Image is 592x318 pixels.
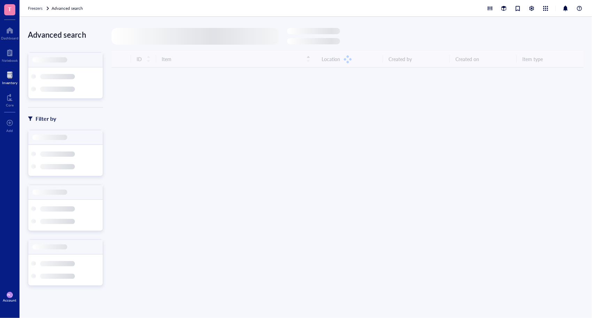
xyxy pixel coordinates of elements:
div: Account [3,298,17,302]
a: Dashboard [1,25,18,40]
span: T [8,5,11,13]
a: Notebook [2,47,18,62]
div: Inventory [2,81,17,85]
div: Notebook [2,58,18,62]
div: Advanced search [28,28,103,41]
a: Inventory [2,69,17,85]
span: Freezers [28,5,43,11]
a: Core [6,92,14,107]
div: Filter by [36,114,56,123]
a: Advanced search [52,5,84,12]
div: Dashboard [1,36,18,40]
div: Core [6,103,14,107]
a: Freezers [28,5,50,12]
div: Add [7,128,13,133]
